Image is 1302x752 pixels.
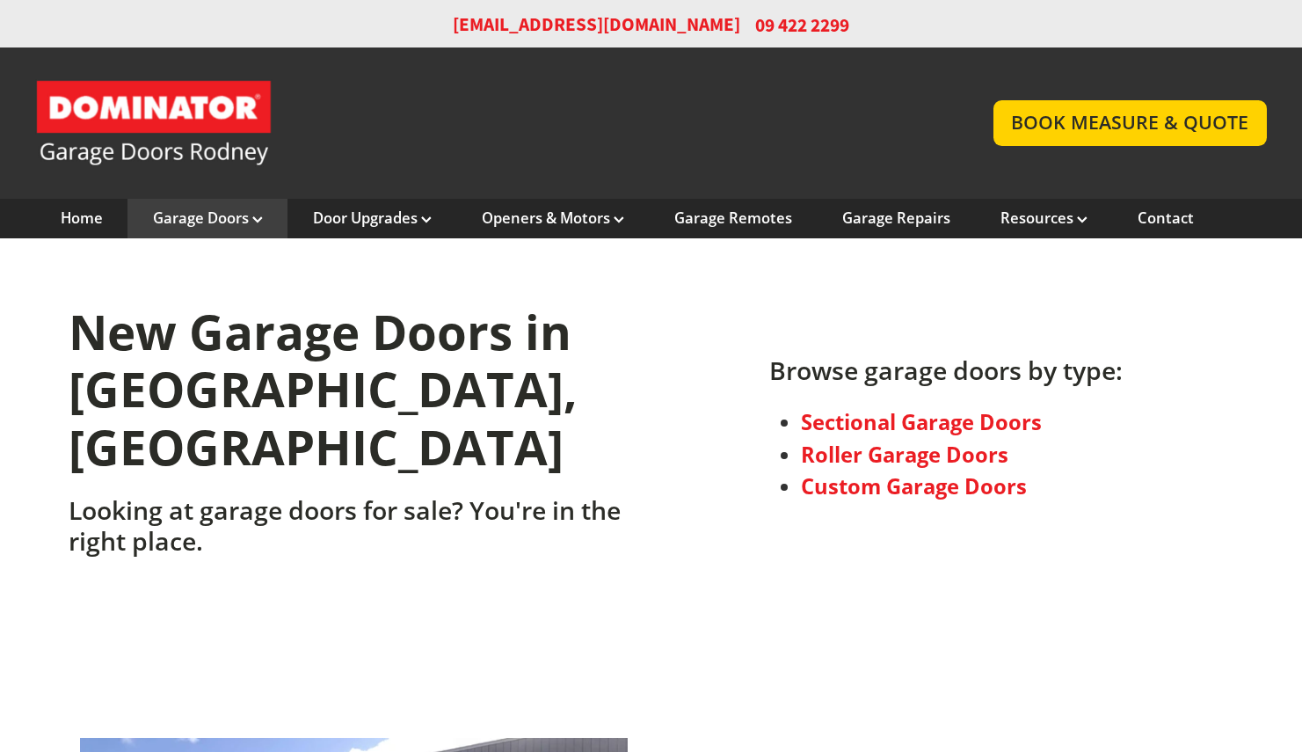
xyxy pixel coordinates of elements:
a: Resources [1000,208,1087,228]
h2: Looking at garage doors for sale? You're in the right place. [69,495,643,566]
a: Sectional Garage Doors [801,408,1042,436]
a: Garage Repairs [842,208,950,228]
a: Garage Door and Secure Access Solutions homepage [35,79,957,167]
a: Contact [1138,208,1194,228]
a: [EMAIL_ADDRESS][DOMAIN_NAME] [453,12,740,38]
a: BOOK MEASURE & QUOTE [993,100,1267,145]
a: Openers & Motors [482,208,624,228]
a: Door Upgrades [313,208,432,228]
span: 09 422 2299 [755,12,849,38]
h2: Browse garage doors by type: [769,355,1123,396]
a: Roller Garage Doors [801,441,1008,469]
h1: New Garage Doors in [GEOGRAPHIC_DATA], [GEOGRAPHIC_DATA] [69,303,643,495]
a: Garage Doors [153,208,263,228]
a: Garage Remotes [674,208,792,228]
a: Home [61,208,103,228]
a: Custom Garage Doors [801,472,1027,500]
